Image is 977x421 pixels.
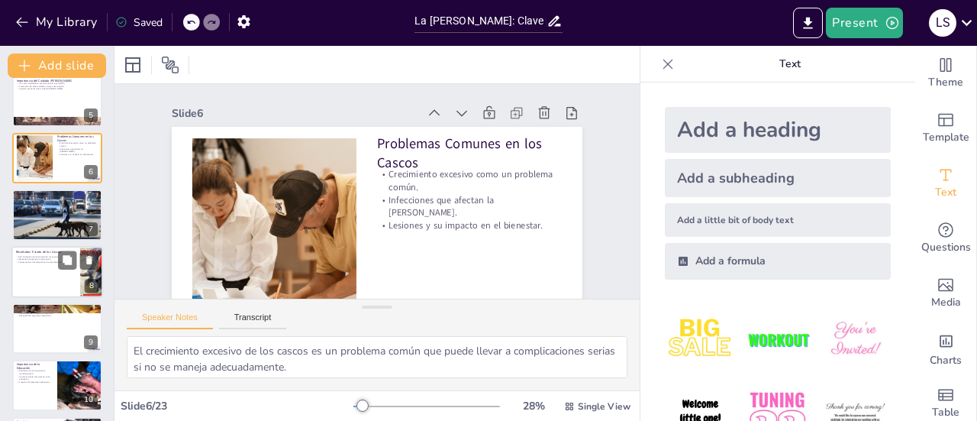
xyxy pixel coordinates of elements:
[929,9,956,37] div: L S
[665,243,891,280] div: Add a formula
[915,211,976,266] div: Get real-time input from your audience
[915,101,976,156] div: Add ready made slides
[172,106,418,121] div: Slide 6
[17,375,53,381] p: Involucramiento comunitario en la educación.
[121,53,145,77] div: Layout
[16,250,76,254] p: Resultados: Estado de los Cascos
[84,108,98,122] div: 5
[161,56,179,74] span: Position
[931,294,961,311] span: Media
[915,156,976,211] div: Add text boxes
[85,279,98,293] div: 8
[930,352,962,369] span: Charts
[57,134,98,143] p: Problemas Comunes en los Cascos
[377,219,562,232] p: Lesiones y su impacto en el bienestar.
[17,85,98,88] p: Prevención de enfermedades a través del cuidado.
[127,313,213,329] button: Speaker Notes
[12,76,102,127] div: 5
[17,87,98,90] p: Impacto económico del cuidado [PERSON_NAME].
[377,134,562,172] p: Problemas Comunes en los Cascos
[17,192,98,196] p: Metodología del Estudio
[665,159,891,197] div: Add a subheading
[57,142,98,147] p: Crecimiento excesivo como un problema común.
[11,10,104,34] button: My Library
[665,304,736,375] img: 1.jpeg
[16,261,76,264] p: Consecuencias del descuido en la salud equina.
[921,239,971,256] span: Questions
[17,369,53,374] p: Educación como herramienta transformadora.
[8,53,106,78] button: Add slide
[17,78,98,83] p: Importancia del Cuidado [PERSON_NAME]
[84,165,98,179] div: 6
[377,193,562,219] p: Infecciones que afectan la [PERSON_NAME].
[923,129,969,146] span: Template
[16,255,76,258] p: Alta incidencia de mal estado en los cascos.
[932,404,959,421] span: Table
[127,336,627,378] textarea: El crecimiento excesivo de los cascos es un problema común que puede llevar a complicaciones seri...
[57,147,98,153] p: Infecciones que afectan la [PERSON_NAME].
[915,266,976,321] div: Add images, graphics, shapes or video
[793,8,823,38] button: Export to PowerPoint
[929,8,956,38] button: L S
[665,203,891,237] div: Add a little bit of body text
[826,8,902,38] button: Present
[17,196,98,199] p: Evaluación clínica como herramienta principal.
[79,393,98,406] div: 10
[84,222,98,236] div: 7
[121,399,353,413] div: Slide 6 / 23
[58,251,76,269] button: Duplicate Slide
[12,133,102,183] div: 6
[115,15,163,30] div: Saved
[377,168,562,193] p: Crecimiento excesivo como un problema común.
[17,361,53,370] p: Importancia de la Educación
[17,201,98,204] p: Análisis integral del bienestar equino.
[935,184,956,201] span: Text
[915,321,976,376] div: Add charts and graphs
[17,309,98,312] p: Cojera como indicador de sufrimiento.
[17,198,98,201] p: Encuestas a propietarios para recopilar datos.
[515,399,552,413] div: 28 %
[17,315,98,318] p: Necesidad de programas educativos.
[12,360,102,410] div: 10
[915,46,976,101] div: Change the overall theme
[17,381,53,384] p: Creación de materiales educativos.
[680,46,900,83] p: Text
[928,74,963,91] span: Theme
[80,251,98,269] button: Delete Slide
[665,107,891,153] div: Add a heading
[17,306,98,310] p: Resultados: Presencia de Cojera
[742,304,813,375] img: 2.jpeg
[11,246,103,298] div: 8
[12,189,102,240] div: 7
[16,257,76,261] p: Necesidad de atención y educación.
[12,303,102,354] div: 9
[17,312,98,315] p: Importancia de la atención veterinaria.
[578,400,630,413] span: Single View
[84,335,98,349] div: 9
[219,313,287,329] button: Transcript
[57,153,98,156] p: Lesiones y su impacto en el bienestar.
[820,304,891,375] img: 3.jpeg
[414,10,546,32] input: Insert title
[17,82,98,85] p: Un casco saludable es esencial para la locomoción.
